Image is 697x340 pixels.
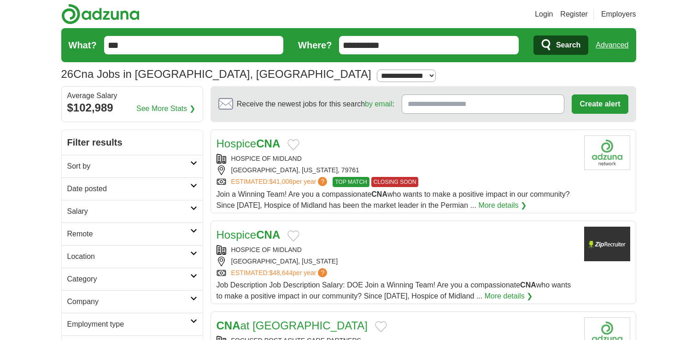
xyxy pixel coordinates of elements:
[61,4,140,24] img: Adzuna logo
[269,178,293,185] span: $41,008
[231,268,329,278] a: ESTIMATED:$48,644per year?
[375,321,387,332] button: Add to favorite jobs
[217,229,281,241] a: HospiceCNA
[256,229,280,241] strong: CNA
[69,38,97,52] label: What?
[217,257,577,266] div: [GEOGRAPHIC_DATA], [US_STATE]
[237,99,394,110] span: Receive the newest jobs for this search :
[371,177,419,187] span: CLOSING SOON
[560,9,588,20] a: Register
[62,313,203,335] a: Employment type
[62,245,203,268] a: Location
[62,268,203,290] a: Category
[535,9,553,20] a: Login
[478,200,527,211] a: More details ❯
[371,190,387,198] strong: CNA
[333,177,369,187] span: TOP MATCH
[287,230,299,241] button: Add to favorite jobs
[365,100,392,108] a: by email
[62,177,203,200] a: Date posted
[520,281,536,289] strong: CNA
[217,190,570,209] span: Join a Winning Team! Are you a compassionate who wants to make a positive impact in our community...
[217,319,240,332] strong: CNA
[62,223,203,245] a: Remote
[62,130,203,155] h2: Filter results
[67,319,190,330] h2: Employment type
[287,139,299,150] button: Add to favorite jobs
[61,66,74,82] span: 26
[217,319,368,332] a: CNAat [GEOGRAPHIC_DATA]
[62,155,203,177] a: Sort by
[67,251,190,262] h2: Location
[62,290,203,313] a: Company
[231,177,329,187] a: ESTIMATED:$41,008per year?
[217,165,577,175] div: [GEOGRAPHIC_DATA], [US_STATE], 79761
[485,291,533,302] a: More details ❯
[318,268,327,277] span: ?
[67,92,197,100] div: Average Salary
[269,269,293,276] span: $48,644
[217,245,577,255] div: HOSPICE OF MIDLAND
[67,206,190,217] h2: Salary
[217,281,571,300] span: Job Description Job Description Salary: DOE Join a Winning Team! Are you a compassionate who want...
[217,154,577,164] div: HOSPICE OF MIDLAND
[67,296,190,307] h2: Company
[67,274,190,285] h2: Category
[67,161,190,172] h2: Sort by
[67,183,190,194] h2: Date posted
[67,100,197,116] div: $102,989
[298,38,332,52] label: Where?
[67,229,190,240] h2: Remote
[136,103,195,114] a: See More Stats ❯
[62,200,203,223] a: Salary
[61,68,371,80] h1: Cna Jobs in [GEOGRAPHIC_DATA], [GEOGRAPHIC_DATA]
[318,177,327,186] span: ?
[217,137,281,150] a: HospiceCNA
[584,227,630,261] img: Company logo
[256,137,280,150] strong: CNA
[601,9,636,20] a: Employers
